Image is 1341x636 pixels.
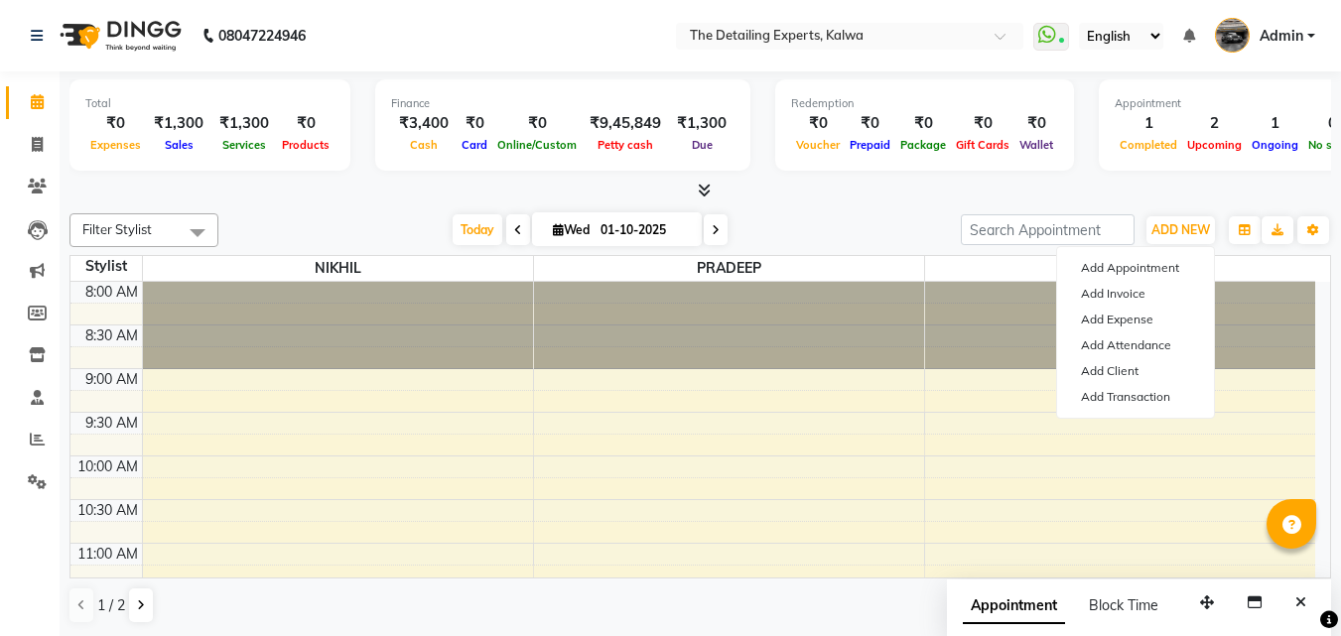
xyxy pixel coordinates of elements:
[951,138,1014,152] span: Gift Cards
[791,112,845,135] div: ₹0
[951,112,1014,135] div: ₹0
[1057,332,1214,358] a: Add Attendance
[925,256,1316,281] span: VIJAY
[593,138,658,152] span: Petty cash
[1151,222,1210,237] span: ADD NEW
[85,138,146,152] span: Expenses
[548,222,595,237] span: Wed
[595,215,694,245] input: 2025-10-01
[1182,112,1247,135] div: 2
[492,112,582,135] div: ₹0
[73,456,142,477] div: 10:00 AM
[1057,358,1214,384] a: Add Client
[1260,26,1303,47] span: Admin
[70,256,142,277] div: Stylist
[218,8,306,64] b: 08047224946
[1258,557,1321,616] iframe: chat widget
[277,112,335,135] div: ₹0
[143,256,533,281] span: NIKHIL
[845,112,895,135] div: ₹0
[81,369,142,390] div: 9:00 AM
[73,544,142,565] div: 11:00 AM
[457,138,492,152] span: Card
[457,112,492,135] div: ₹0
[1247,138,1303,152] span: Ongoing
[687,138,718,152] span: Due
[534,256,924,281] span: PRADEEP
[1146,216,1215,244] button: ADD NEW
[582,112,669,135] div: ₹9,45,849
[97,595,125,616] span: 1 / 2
[1014,138,1058,152] span: Wallet
[845,138,895,152] span: Prepaid
[81,282,142,303] div: 8:00 AM
[1057,281,1214,307] a: Add Invoice
[791,138,845,152] span: Voucher
[217,138,271,152] span: Services
[1215,18,1250,53] img: Admin
[146,112,211,135] div: ₹1,300
[85,112,146,135] div: ₹0
[160,138,199,152] span: Sales
[492,138,582,152] span: Online/Custom
[961,214,1135,245] input: Search Appointment
[391,95,735,112] div: Finance
[895,138,951,152] span: Package
[1057,384,1214,410] a: Add Transaction
[85,95,335,112] div: Total
[73,500,142,521] div: 10:30 AM
[1115,112,1182,135] div: 1
[51,8,187,64] img: logo
[1057,307,1214,332] a: Add Expense
[211,112,277,135] div: ₹1,300
[1247,112,1303,135] div: 1
[1089,596,1158,614] span: Block Time
[277,138,335,152] span: Products
[1057,255,1214,281] button: Add Appointment
[391,112,457,135] div: ₹3,400
[453,214,502,245] span: Today
[81,413,142,434] div: 9:30 AM
[1182,138,1247,152] span: Upcoming
[405,138,443,152] span: Cash
[791,95,1058,112] div: Redemption
[1014,112,1058,135] div: ₹0
[1115,138,1182,152] span: Completed
[669,112,735,135] div: ₹1,300
[81,325,142,346] div: 8:30 AM
[895,112,951,135] div: ₹0
[82,221,152,237] span: Filter Stylist
[963,588,1065,624] span: Appointment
